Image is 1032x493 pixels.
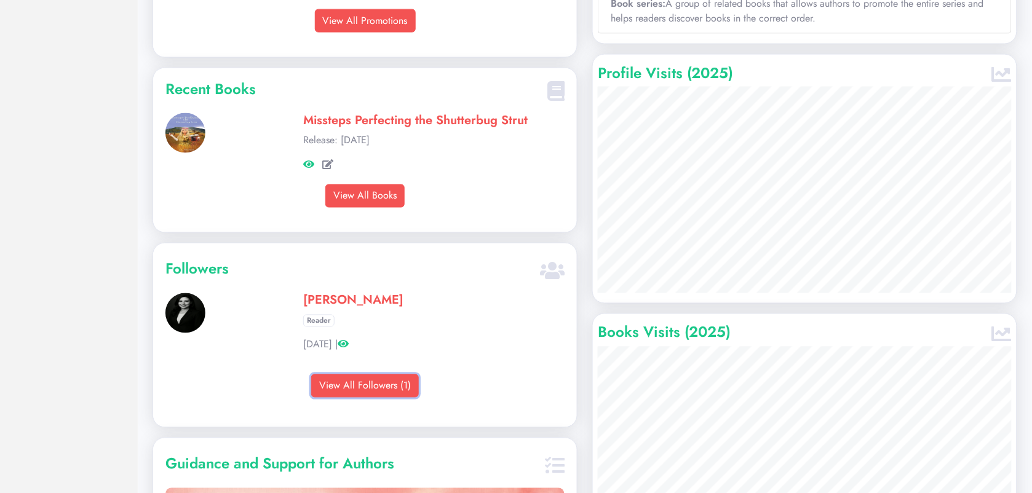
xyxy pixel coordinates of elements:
[303,133,565,148] p: Release: [DATE]
[315,9,416,33] a: View All Promotions
[165,113,205,153] img: 1757506860.jpg
[165,81,542,98] h4: Recent Books
[338,337,349,352] a: View Profile
[303,111,528,129] a: Missteps Perfecting the Shutterbug Strut
[598,65,987,82] h4: Profile Visits (2025)
[303,291,403,309] a: [PERSON_NAME]
[598,324,987,342] h4: Books Visits (2025)
[311,374,419,398] a: View All Followers (1)
[165,456,540,473] h4: Guidance and Support for Authors
[165,293,205,333] img: 1758235589.png
[165,261,535,278] h4: Followers
[303,315,335,327] span: Reader
[303,337,565,352] p: [DATE] |
[325,184,405,208] a: View All Books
